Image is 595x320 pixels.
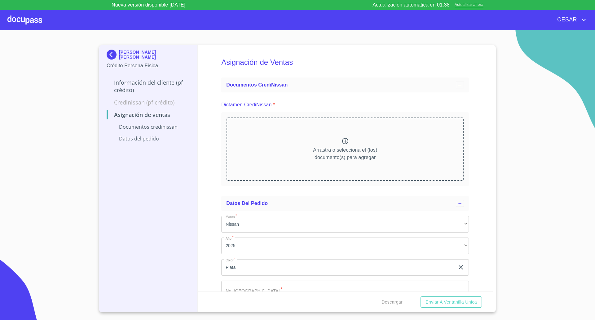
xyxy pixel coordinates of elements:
[221,238,469,254] div: 2025
[119,50,190,60] p: [PERSON_NAME] [PERSON_NAME]
[381,298,403,306] span: Descargar
[457,264,465,271] button: clear input
[107,135,190,142] p: Datos del pedido
[221,50,469,75] h5: Asignación de Ventas
[425,298,477,306] span: Enviar a Ventanilla única
[553,15,588,25] button: account of current user
[379,296,405,308] button: Descargar
[455,2,483,8] span: Actualizar ahora
[226,201,268,206] span: Datos del pedido
[313,146,377,161] p: Arrastra o selecciona el (los) documento(s) para agregar
[226,82,288,87] span: Documentos CrediNissan
[107,99,190,106] p: Credinissan (PF crédito)
[107,62,190,69] p: Crédito Persona Física
[112,1,185,9] p: Nueva versión disponible [DATE]
[107,50,119,60] img: Docupass spot blue
[107,79,190,94] p: Información del cliente (PF crédito)
[372,1,450,9] p: Actualización automatica en 01:38
[421,296,482,308] button: Enviar a Ventanilla única
[107,123,190,130] p: Documentos CrediNissan
[221,196,469,211] div: Datos del pedido
[221,101,271,109] p: Dictamen CrediNissan
[107,50,190,62] div: [PERSON_NAME] [PERSON_NAME]
[221,78,469,92] div: Documentos CrediNissan
[107,111,190,118] p: Asignación de Ventas
[553,15,580,25] span: CESAR
[221,216,469,233] div: Nissan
